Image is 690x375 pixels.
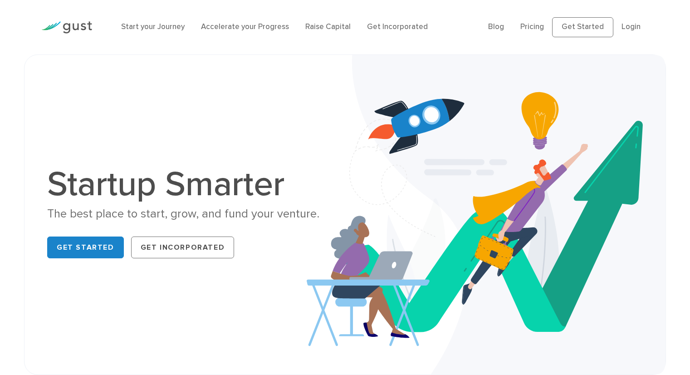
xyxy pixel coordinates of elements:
img: Gust Logo [41,21,92,34]
a: Get Incorporated [367,22,428,31]
a: Get Started [552,17,613,37]
img: Startup Smarter Hero [307,55,666,375]
a: Raise Capital [305,22,351,31]
div: The best place to start, grow, and fund your venture. [47,206,338,222]
a: Blog [488,22,504,31]
h1: Startup Smarter [47,167,338,202]
a: Get Incorporated [131,237,235,258]
a: Start your Journey [121,22,185,31]
a: Accelerate your Progress [201,22,289,31]
a: Get Started [47,237,124,258]
a: Pricing [520,22,544,31]
a: Login [621,22,641,31]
